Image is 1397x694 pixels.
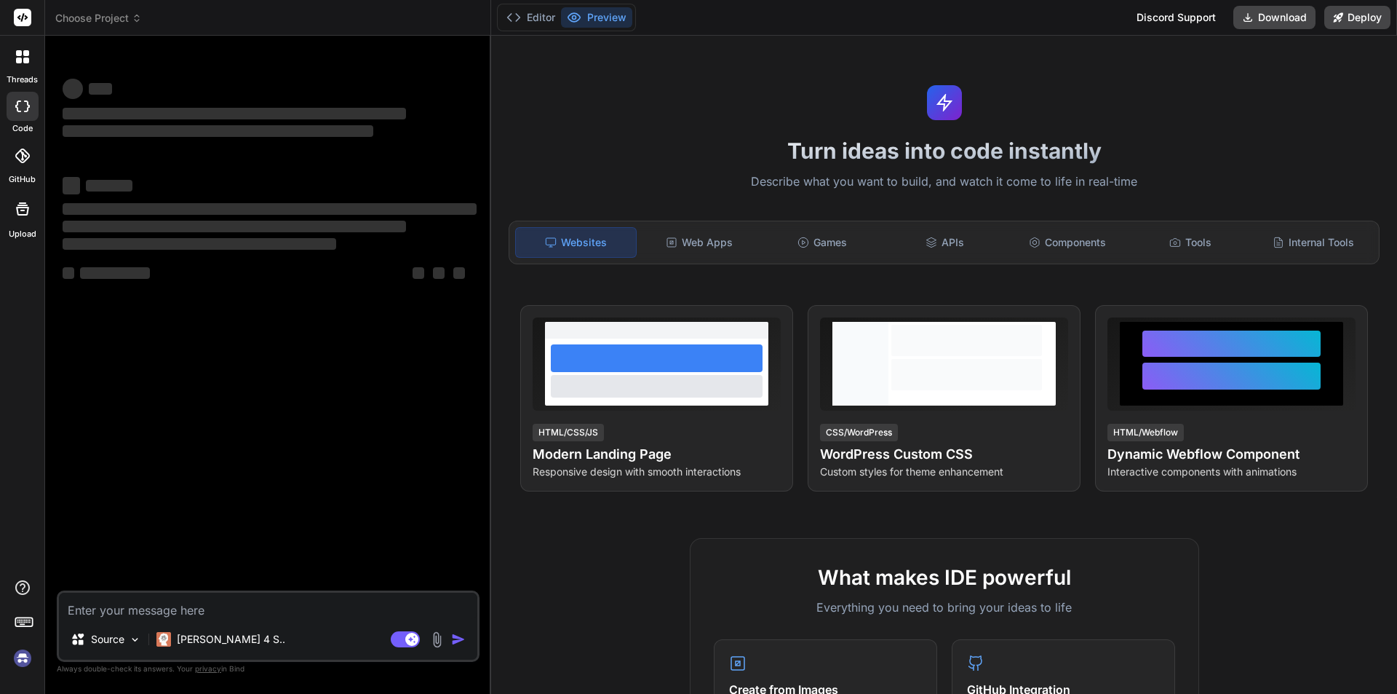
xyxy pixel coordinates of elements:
[763,227,883,258] div: Games
[89,83,112,95] span: ‌
[533,424,604,441] div: HTML/CSS/JS
[63,79,83,99] span: ‌
[1131,227,1251,258] div: Tools
[453,267,465,279] span: ‌
[1008,227,1128,258] div: Components
[55,11,142,25] span: Choose Project
[533,465,781,479] p: Responsive design with smooth interactions
[12,122,33,135] label: code
[413,267,424,279] span: ‌
[451,632,466,647] img: icon
[86,180,132,192] span: ‌
[1233,6,1316,29] button: Download
[515,227,637,258] div: Websites
[63,108,406,119] span: ‌
[195,664,221,673] span: privacy
[500,173,1388,192] p: Describe what you want to build, and watch it come to life in real-time
[63,203,477,215] span: ‌
[1128,6,1225,29] div: Discord Support
[63,177,80,194] span: ‌
[129,634,141,646] img: Pick Models
[820,444,1068,465] h4: WordPress Custom CSS
[820,465,1068,479] p: Custom styles for theme enhancement
[1324,6,1390,29] button: Deploy
[63,238,336,250] span: ‌
[533,444,781,465] h4: Modern Landing Page
[9,173,36,186] label: GitHub
[1107,424,1184,441] div: HTML/Webflow
[91,632,124,647] p: Source
[63,267,74,279] span: ‌
[500,138,1388,164] h1: Turn ideas into code instantly
[10,646,35,671] img: signin
[177,632,285,647] p: [PERSON_NAME] 4 S..
[1107,444,1356,465] h4: Dynamic Webflow Component
[9,228,36,240] label: Upload
[429,631,445,648] img: attachment
[1253,227,1373,258] div: Internal Tools
[714,562,1175,593] h2: What makes IDE powerful
[820,424,898,441] div: CSS/WordPress
[156,632,171,647] img: Claude 4 Sonnet
[885,227,1005,258] div: APIs
[63,221,406,232] span: ‌
[714,599,1175,616] p: Everything you need to bring your ideas to life
[433,267,445,279] span: ‌
[80,267,150,279] span: ‌
[640,227,760,258] div: Web Apps
[1107,465,1356,479] p: Interactive components with animations
[501,7,561,28] button: Editor
[7,74,38,86] label: threads
[561,7,632,28] button: Preview
[57,662,479,676] p: Always double-check its answers. Your in Bind
[63,125,373,137] span: ‌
